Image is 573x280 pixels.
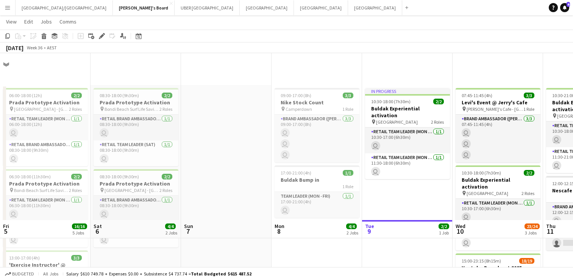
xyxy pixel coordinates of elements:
[456,165,540,250] app-job-card: 10:30-18:00 (7h30m)2/2Buldak Experiential activation [GEOGRAPHIC_DATA]2 RolesRETAIL Team Leader (...
[3,88,88,166] app-job-card: 06:00-18:00 (12h)2/2Prada Prototype Activation [GEOGRAPHIC_DATA] - [GEOGRAPHIC_DATA]2 RolesRETAIL...
[165,223,176,229] span: 4/4
[71,255,82,261] span: 3/3
[9,93,42,98] span: 06:00-18:00 (12h)
[100,93,139,98] span: 08:30-18:00 (9h30m)
[71,174,82,179] span: 2/2
[275,88,359,162] app-job-card: 09:00-17:00 (8h)3/3Nike Stock Count Camperdown1 RoleBrand Ambassador ([PERSON_NAME])3/309:00-17:0...
[431,119,444,125] span: 2 Roles
[66,271,251,277] div: Salary $610 749.78 + Expenses $0.00 + Subsistence $4 737.74 =
[456,115,540,162] app-card-role: Brand Ambassador ([PERSON_NAME])3/307:45-11:45 (4h)
[454,227,465,236] span: 10
[113,0,175,15] button: [PERSON_NAME]'s Board
[56,17,80,27] a: Comms
[94,196,178,222] app-card-role: RETAIL Brand Ambassador ([DATE])1/108:30-18:00 (9h30m)
[524,170,534,176] span: 2/2
[159,187,172,193] span: 2 Roles
[546,223,556,230] span: Thu
[456,88,540,162] app-job-card: 07:45-11:45 (4h)3/3Levi's Event @ Jerry's Cafe [PERSON_NAME]'s Cafe - [GEOGRAPHIC_DATA]1 RoleBran...
[560,3,569,12] a: 4
[521,190,534,196] span: 2 Roles
[41,18,52,25] span: Jobs
[94,169,178,247] app-job-card: 08:30-18:00 (9h30m)2/2Prada Prototype Activation [GEOGRAPHIC_DATA] - [GEOGRAPHIC_DATA]2 RolesRETA...
[519,258,534,264] span: 18/19
[275,165,359,218] app-job-card: 17:00-21:00 (4h)1/1Buldak Bump in1 RoleTeam Leader (Mon - Fri)1/117:00-21:00 (4h)
[191,271,251,277] span: Total Budgeted $615 487.52
[94,180,178,187] h3: Prada Prototype Activation
[105,106,159,112] span: Bondi Beach Surf Life Saving Club
[365,127,450,153] app-card-role: RETAIL Team Leader (Mon - Fri)1/110:30-17:00 (6h30m)
[343,93,353,98] span: 3/3
[3,261,88,275] h3: 'Exercise Instructor' @ [GEOGRAPHIC_DATA]
[3,223,9,230] span: Fri
[24,18,33,25] span: Edit
[525,230,539,236] div: 3 Jobs
[275,223,284,230] span: Mon
[3,17,20,27] a: View
[3,140,88,166] app-card-role: RETAIL Brand Ambassador (Mon - Fri)1/108:30-18:00 (9h30m)
[9,174,51,179] span: 06:30-18:00 (11h30m)
[4,270,35,278] button: Budgeted
[275,99,359,106] h3: Nike Stock Count
[162,174,172,179] span: 2/2
[240,0,294,15] button: [GEOGRAPHIC_DATA]
[456,176,540,190] h3: Buldak Experiential activation
[294,0,348,15] button: [GEOGRAPHIC_DATA]
[343,170,353,176] span: 1/1
[12,271,34,277] span: Budgeted
[342,106,353,112] span: 1 Role
[365,88,450,179] app-job-card: In progress10:30-18:00 (7h30m)2/2Buldak Experiential activation [GEOGRAPHIC_DATA]2 RolesRETAIL Te...
[545,227,556,236] span: 11
[72,223,87,229] span: 16/16
[42,271,60,277] span: All jobs
[371,99,411,104] span: 10:30-18:00 (7h30m)
[456,99,540,106] h3: Levi's Event @ Jerry's Cafe
[439,223,449,229] span: 2/2
[162,93,172,98] span: 2/2
[71,93,82,98] span: 2/2
[462,170,501,176] span: 10:30-18:00 (7h30m)
[69,187,82,193] span: 2 Roles
[3,196,88,222] app-card-role: RETAIL Team Leader (Mon - Fri)1/106:30-18:00 (11h30m)
[365,153,450,179] app-card-role: RETAIL Team Leader (Mon - Fri)1/111:30-18:00 (6h30m)
[365,223,374,230] span: Tue
[524,93,534,98] span: 3/3
[184,223,193,230] span: Sun
[94,88,178,166] app-job-card: 08:30-18:00 (9h30m)2/2Prada Prototype Activation Bondi Beach Surf Life Saving Club2 RolesRETAIL B...
[69,106,82,112] span: 2 Roles
[25,45,44,50] span: Week 36
[348,0,402,15] button: [GEOGRAPHIC_DATA]
[14,187,69,193] span: Bondi Beach Surf Life Saving Club
[467,190,508,196] span: [GEOGRAPHIC_DATA]
[275,176,359,183] h3: Buldak Bump in
[94,140,178,166] app-card-role: RETAIL Team Leader (Sat)1/108:30-18:00 (9h30m)
[3,180,88,187] h3: Prada Prototype Activation
[376,119,418,125] span: [GEOGRAPHIC_DATA]
[9,255,40,261] span: 13:00-17:00 (4h)
[286,106,312,112] span: Camperdown
[275,115,359,162] app-card-role: Brand Ambassador ([PERSON_NAME])3/309:00-17:00 (8h)
[456,199,540,225] app-card-role: RETAIL Team Leader (Mon - Fri)1/110:30-17:00 (6h30m)
[281,93,311,98] span: 09:00-17:00 (8h)
[37,17,55,27] a: Jobs
[433,99,444,104] span: 2/2
[165,230,177,236] div: 2 Jobs
[72,230,87,236] div: 5 Jobs
[14,106,69,112] span: [GEOGRAPHIC_DATA] - [GEOGRAPHIC_DATA]
[6,18,17,25] span: View
[94,99,178,106] h3: Prada Prototype Activation
[3,99,88,106] h3: Prada Prototype Activation
[183,227,193,236] span: 7
[2,227,9,236] span: 5
[3,169,88,247] app-job-card: 06:30-18:00 (11h30m)2/2Prada Prototype Activation Bondi Beach Surf Life Saving Club2 RolesRETAIL ...
[347,230,358,236] div: 2 Jobs
[364,227,374,236] span: 9
[105,187,159,193] span: [GEOGRAPHIC_DATA] - [GEOGRAPHIC_DATA]
[462,258,501,264] span: 15:00-23:15 (8h15m)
